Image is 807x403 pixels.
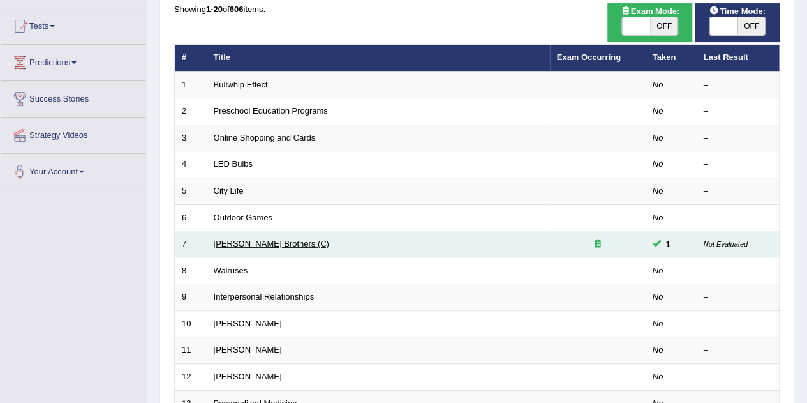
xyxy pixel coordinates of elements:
em: No [653,319,663,328]
td: 3 [175,125,207,151]
em: No [653,372,663,381]
em: No [653,133,663,142]
a: Exam Occurring [557,52,621,62]
td: 4 [175,151,207,178]
span: OFF [650,17,678,35]
em: No [653,186,663,195]
em: No [653,292,663,301]
div: – [704,318,773,330]
a: Your Account [1,154,146,186]
div: – [704,212,773,224]
span: Time Mode: [704,4,771,18]
td: 1 [175,72,207,98]
th: Taken [646,45,697,72]
b: 606 [230,4,244,14]
div: Showing of items. [174,3,780,15]
small: Not Evaluated [704,240,748,248]
th: Title [207,45,550,72]
td: 12 [175,363,207,390]
td: 11 [175,337,207,364]
a: Bullwhip Effect [214,80,268,89]
a: Interpersonal Relationships [214,292,315,301]
a: [PERSON_NAME] Brothers (C) [214,239,329,248]
td: 5 [175,178,207,205]
div: Show exams occurring in exams [607,3,692,42]
a: Tests [1,8,146,40]
a: Predictions [1,45,146,77]
em: No [653,345,663,354]
td: 8 [175,257,207,284]
em: No [653,80,663,89]
a: [PERSON_NAME] [214,345,282,354]
a: [PERSON_NAME] [214,372,282,381]
a: City Life [214,186,244,195]
div: – [704,344,773,356]
em: No [653,213,663,222]
em: No [653,159,663,169]
em: No [653,106,663,116]
a: [PERSON_NAME] [214,319,282,328]
td: 6 [175,204,207,231]
a: Preschool Education Programs [214,106,328,116]
div: – [704,158,773,171]
a: Walruses [214,266,248,275]
div: – [704,105,773,118]
span: Exam Mode: [616,4,685,18]
em: No [653,266,663,275]
div: – [704,291,773,303]
a: Success Stories [1,81,146,113]
td: 7 [175,231,207,258]
span: You can still take this question [661,238,676,251]
div: Exam occurring question [557,238,639,250]
a: Strategy Videos [1,118,146,149]
td: 10 [175,310,207,337]
div: – [704,371,773,383]
td: 9 [175,284,207,311]
div: – [704,265,773,277]
a: Outdoor Games [214,213,273,222]
td: 2 [175,98,207,125]
a: LED Bulbs [214,159,253,169]
th: # [175,45,207,72]
a: Online Shopping and Cards [214,133,316,142]
th: Last Result [697,45,780,72]
div: – [704,132,773,144]
span: OFF [737,17,766,35]
div: – [704,185,773,197]
b: 1-20 [206,4,223,14]
div: – [704,79,773,91]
